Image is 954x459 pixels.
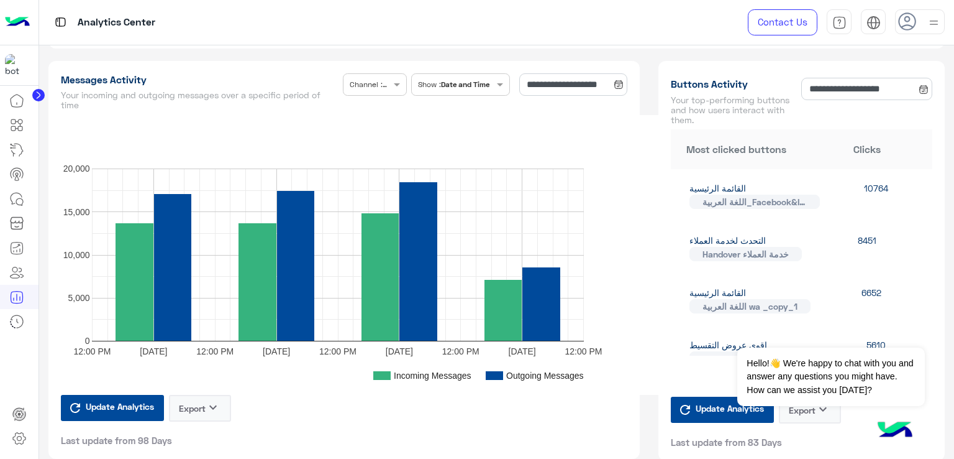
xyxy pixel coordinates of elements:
[671,436,782,448] span: Last update from 83 Days
[832,16,847,30] img: tab
[671,397,774,423] button: Update Analytics
[442,346,479,356] text: 12:00 PM
[671,338,820,366] div: اقوى عروض التقسيط
[196,346,234,356] text: 12:00 PM
[140,346,167,356] text: [DATE]
[748,9,817,35] a: Contact Us
[169,395,231,422] button: Exportkeyboard_arrow_down
[671,95,797,125] h5: Your top-performing buttons and how users interact with them.
[63,206,89,216] text: 15,000
[827,9,852,35] a: tab
[61,395,164,421] button: Update Analytics
[5,9,30,35] img: Logo
[61,434,172,447] span: Last update from 98 Days
[63,249,89,259] text: 10,000
[508,346,535,356] text: [DATE]
[319,346,357,356] text: 12:00 PM
[63,164,89,174] text: 20,000
[926,15,942,30] img: profile
[801,142,932,157] div: Clicks
[671,78,797,90] h1: Buttons Activity
[693,400,767,417] span: Update Analytics
[506,370,584,380] text: Outgoing Messages
[394,370,471,380] text: Incoming Messages
[53,14,68,30] img: tab
[689,247,802,261] span: Handover خدمة العملاء
[779,397,841,424] button: Exportkeyboard_arrow_down
[873,409,917,453] img: hulul-logo.png
[385,346,412,356] text: [DATE]
[78,14,155,31] p: Analytics Center
[802,234,932,261] div: 8451
[737,348,924,406] span: Hello!👋 We're happy to chat with you and answer any questions you might have. How can we assist y...
[61,115,665,395] svg: A chart.
[206,400,220,415] i: keyboard_arrow_down
[689,299,811,313] span: اللغة العربية wa _copy_1
[671,142,802,157] div: Most clicked buttons
[73,346,111,356] text: 12:00 PM
[689,195,820,209] span: اللغة العربية_Facebook&Insta_copy_1
[61,90,338,110] h5: Your incoming and outgoing messages over a specific period of time
[866,16,881,30] img: tab
[671,182,820,209] div: القائمة الرئيسية
[84,336,89,346] text: 0
[441,80,489,89] b: Date and Time
[263,346,290,356] text: [DATE]
[565,346,602,356] text: 12:00 PM
[671,286,811,313] div: القائمة الرئيسية
[820,182,932,209] div: 10764
[811,286,932,313] div: 6652
[815,402,830,417] i: keyboard_arrow_down
[61,73,338,86] h1: Messages Activity
[5,54,27,76] img: 1403182699927242
[83,398,157,415] span: Update Analytics
[671,234,802,261] div: التحدث لخدمة العملاء
[68,293,89,303] text: 5,000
